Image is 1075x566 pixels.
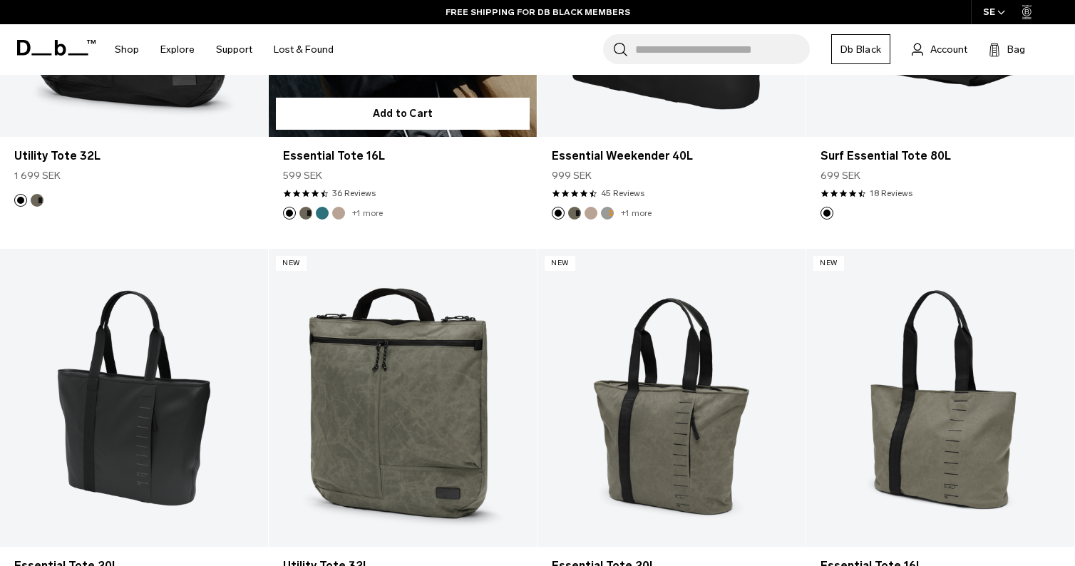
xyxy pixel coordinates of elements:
[545,256,575,271] p: New
[269,249,537,547] a: Utility Tote 32L
[537,249,806,547] a: Essential Tote 20L
[568,207,581,220] button: Forest Green
[552,168,592,183] span: 999 SEK
[283,148,523,165] a: Essential Tote 16L
[912,41,967,58] a: Account
[552,148,791,165] a: Essential Weekender 40L
[115,24,139,75] a: Shop
[104,24,344,75] nav: Main Navigation
[821,168,860,183] span: 699 SEK
[1007,42,1025,57] span: Bag
[14,168,61,183] span: 1 699 SEK
[352,208,383,218] a: +1 more
[930,42,967,57] span: Account
[621,208,652,218] a: +1 more
[806,249,1074,547] a: Essential Tote 16L
[601,207,614,220] button: Sand Grey
[14,194,27,207] button: Black Out
[989,41,1025,58] button: Bag
[552,207,565,220] button: Black Out
[821,207,833,220] button: Black Out
[316,207,329,220] button: Midnight Teal
[446,6,630,19] a: FREE SHIPPING FOR DB BLACK MEMBERS
[831,34,890,64] a: Db Black
[283,207,296,220] button: Black Out
[870,187,912,200] a: 18 reviews
[276,256,307,271] p: New
[216,24,252,75] a: Support
[160,24,195,75] a: Explore
[283,168,322,183] span: 599 SEK
[821,148,1060,165] a: Surf Essential Tote 80L
[585,207,597,220] button: Fogbow Beige
[601,187,644,200] a: 45 reviews
[332,207,345,220] button: Fogbow Beige
[31,194,43,207] button: Forest Green
[299,207,312,220] button: Forest Green
[813,256,844,271] p: New
[14,148,254,165] a: Utility Tote 32L
[332,187,376,200] a: 36 reviews
[274,24,334,75] a: Lost & Found
[276,98,530,130] button: Add to Cart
